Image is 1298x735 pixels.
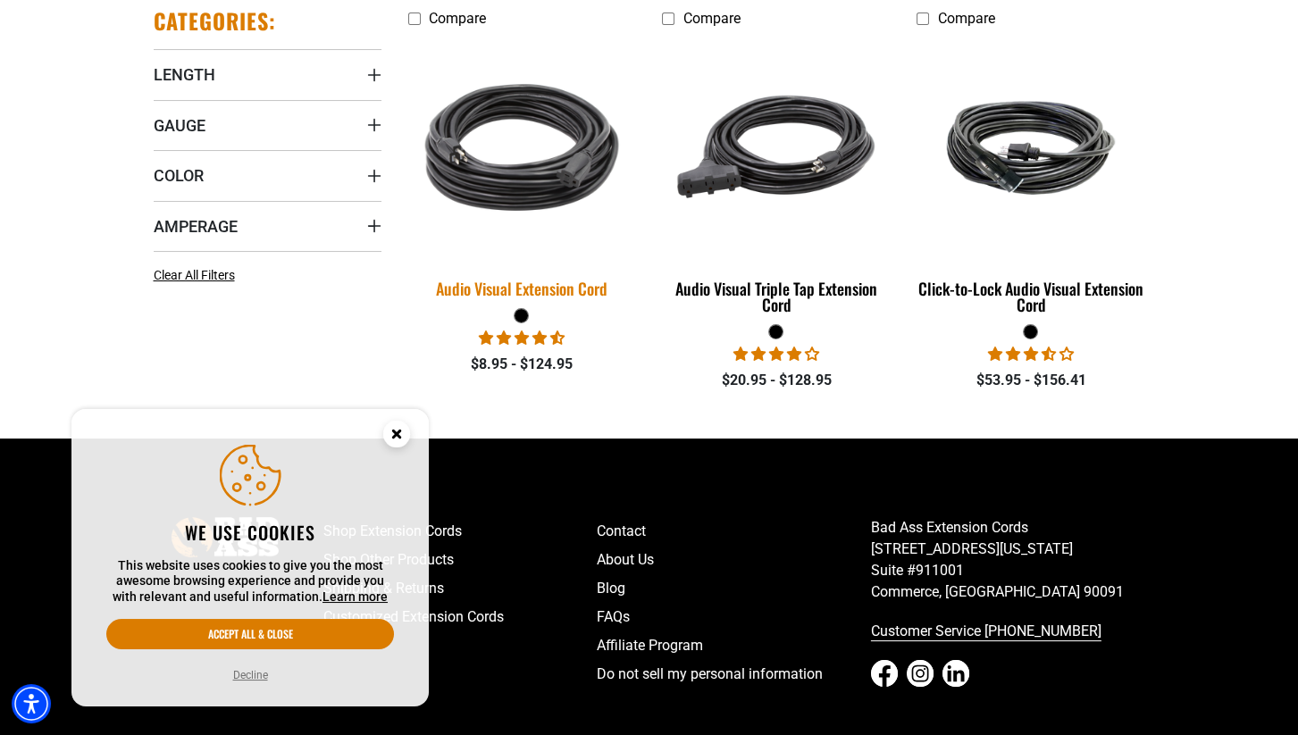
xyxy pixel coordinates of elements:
span: 4.71 stars [479,330,565,347]
img: black [664,45,889,250]
span: Compare [682,10,740,27]
span: 3.50 stars [988,346,1074,363]
a: call 833-674-1699 [871,617,1145,646]
div: Audio Visual Extension Cord [408,280,636,297]
div: $53.95 - $156.41 [917,370,1144,391]
a: black Audio Visual Triple Tap Extension Cord [662,36,890,323]
a: Blog [597,574,871,603]
a: Contact [597,517,871,546]
button: Accept all & close [106,619,394,649]
a: black Audio Visual Extension Cord [408,36,636,307]
a: Shipping & Returns [323,574,598,603]
h2: Categories: [154,7,277,35]
summary: Color [154,150,381,200]
span: Length [154,64,215,85]
a: black Click-to-Lock Audio Visual Extension Cord [917,36,1144,323]
a: Shop Extension Cords [323,517,598,546]
img: black [918,79,1143,216]
a: Customized Extension Cords [323,603,598,631]
summary: Gauge [154,100,381,150]
span: Clear All Filters [154,268,235,282]
a: Instagram - open in a new tab [907,660,934,687]
button: Close this option [364,409,429,464]
span: Compare [429,10,486,27]
h2: We use cookies [106,521,394,544]
span: Color [154,165,204,186]
div: Accessibility Menu [12,684,51,723]
div: $8.95 - $124.95 [408,354,636,375]
div: Click-to-Lock Audio Visual Extension Cord [917,280,1144,313]
summary: Amperage [154,201,381,251]
div: $20.95 - $128.95 [662,370,890,391]
button: Decline [228,666,273,684]
a: LinkedIn - open in a new tab [942,660,969,687]
span: Gauge [154,115,205,136]
a: Facebook - open in a new tab [871,660,898,687]
span: Compare [937,10,994,27]
a: Shop Other Products [323,546,598,574]
a: Affiliate Program [597,631,871,660]
a: About Us [597,546,871,574]
a: This website uses cookies to give you the most awesome browsing experience and provide you with r... [322,589,388,604]
span: 3.75 stars [733,346,819,363]
div: Audio Visual Triple Tap Extension Cord [662,280,890,313]
span: Amperage [154,216,238,237]
p: Bad Ass Extension Cords [STREET_ADDRESS][US_STATE] Suite #911001 Commerce, [GEOGRAPHIC_DATA] 90091 [871,517,1145,603]
a: Clear All Filters [154,266,242,285]
a: FAQs [597,603,871,631]
p: This website uses cookies to give you the most awesome browsing experience and provide you with r... [106,558,394,606]
a: Do not sell my personal information [597,660,871,689]
summary: Length [154,49,381,99]
aside: Cookie Consent [71,409,429,707]
img: black [397,33,647,262]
